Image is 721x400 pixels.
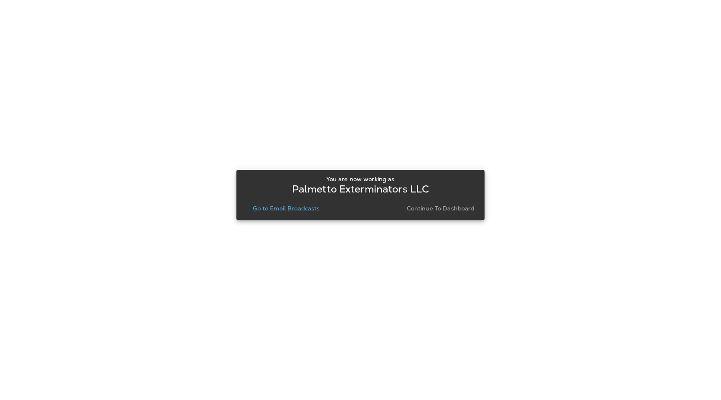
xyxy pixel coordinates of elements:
[407,205,475,212] p: Continue to Dashboard
[250,203,323,214] button: Go to Email Broadcasts
[253,205,320,212] p: Go to Email Broadcasts
[292,186,429,192] p: Palmetto Exterminators LLC
[403,203,478,214] button: Continue to Dashboard
[326,176,394,182] p: You are now working as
